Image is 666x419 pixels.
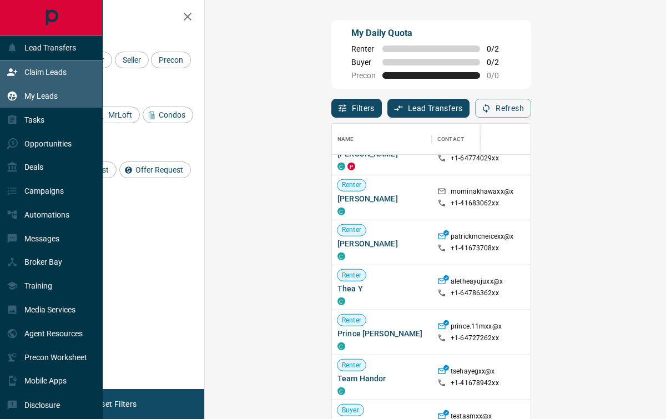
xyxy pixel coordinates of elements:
[104,110,136,119] span: MrLoft
[132,165,187,174] span: Offer Request
[337,387,345,395] div: condos.ca
[337,253,345,260] div: condos.ca
[451,322,502,334] p: prince.11mxx@x
[451,187,513,199] p: mominakhawaxx@x
[337,238,426,249] span: [PERSON_NAME]
[143,107,193,123] div: Condos
[115,52,149,68] div: Seller
[451,289,499,298] p: +1- 64786362xx
[337,315,366,325] span: Renter
[337,328,426,339] span: Prince [PERSON_NAME]
[451,277,503,289] p: aletheayujuxx@x
[331,99,382,118] button: Filters
[337,148,426,159] span: [PERSON_NAME]
[332,124,432,155] div: Name
[84,395,144,413] button: Reset Filters
[347,163,355,170] div: property.ca
[119,55,145,64] span: Seller
[351,27,511,40] p: My Daily Quota
[155,110,189,119] span: Condos
[337,283,426,294] span: Thea Y
[119,161,191,178] div: Offer Request
[337,180,366,190] span: Renter
[475,99,531,118] button: Refresh
[337,373,426,384] span: Team Handor
[337,297,345,305] div: condos.ca
[451,199,499,208] p: +1- 41683062xx
[337,163,345,170] div: condos.ca
[387,99,470,118] button: Lead Transfers
[432,124,521,155] div: Contact
[155,55,187,64] span: Precon
[337,270,366,280] span: Renter
[337,405,364,415] span: Buyer
[451,244,499,253] p: +1- 41673708xx
[36,11,193,24] h2: Filters
[351,71,376,80] span: Precon
[337,360,366,370] span: Renter
[451,232,513,244] p: patrickmcneicexx@x
[151,52,191,68] div: Precon
[337,124,354,155] div: Name
[337,225,366,235] span: Renter
[92,107,140,123] div: MrLoft
[437,124,464,155] div: Contact
[337,342,345,350] div: condos.ca
[337,193,426,204] span: [PERSON_NAME]
[451,334,499,343] p: +1- 64727262xx
[487,58,511,67] span: 0 / 2
[451,378,499,388] p: +1- 41678942xx
[451,367,495,378] p: tsehayegxx@x
[487,71,511,80] span: 0 / 0
[451,154,499,163] p: +1- 64774029xx
[337,208,345,215] div: condos.ca
[351,58,376,67] span: Buyer
[351,44,376,53] span: Renter
[487,44,511,53] span: 0 / 2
